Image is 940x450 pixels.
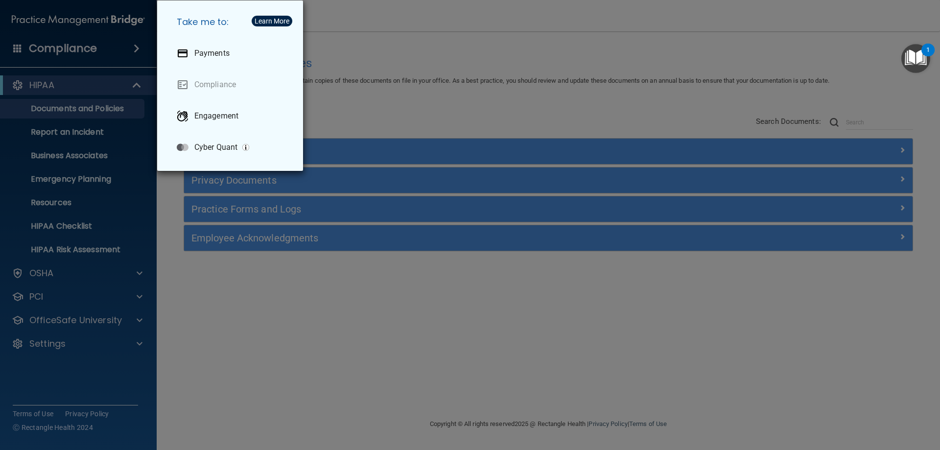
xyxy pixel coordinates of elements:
h5: Take me to: [169,8,295,36]
div: 1 [926,50,930,63]
a: Compliance [169,71,295,98]
p: Engagement [194,111,238,121]
p: Cyber Quant [194,142,237,152]
div: Learn More [255,18,289,24]
a: Engagement [169,102,295,130]
p: Payments [194,48,230,58]
a: Cyber Quant [169,134,295,161]
button: Learn More [252,16,292,26]
a: Payments [169,40,295,67]
button: Open Resource Center, 1 new notification [901,44,930,73]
